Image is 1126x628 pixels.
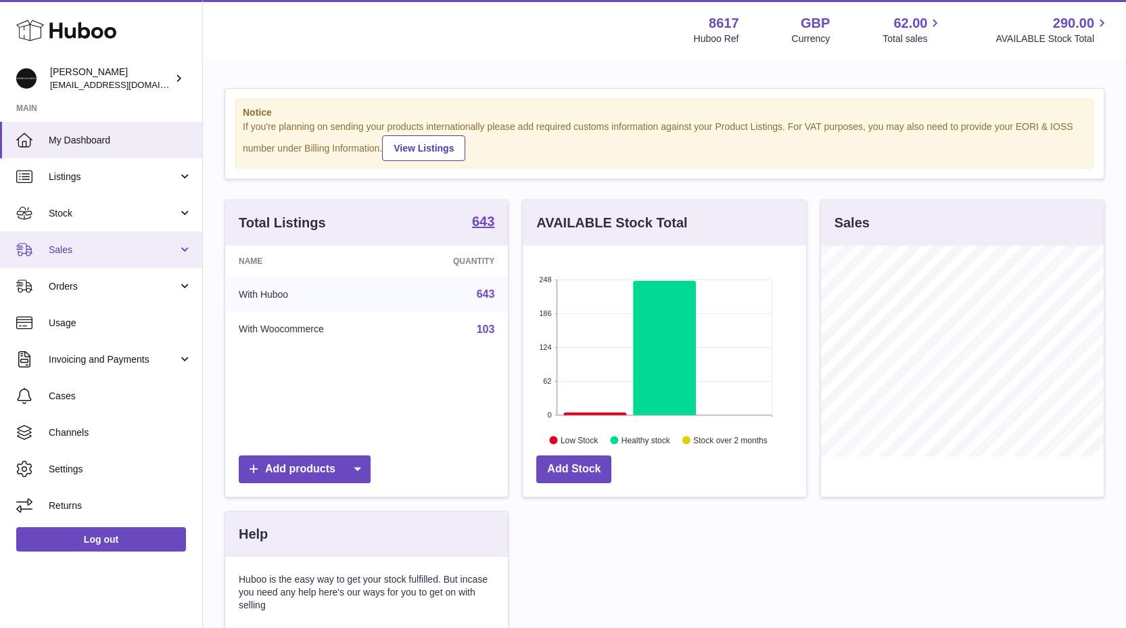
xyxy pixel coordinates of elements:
[49,207,178,220] span: Stock
[621,435,671,445] text: Healthy stock
[709,14,739,32] strong: 8617
[243,106,1086,119] strong: Notice
[694,32,739,45] div: Huboo Ref
[239,525,268,543] h3: Help
[995,32,1110,45] span: AVAILABLE Stock Total
[49,390,192,403] span: Cases
[239,573,494,612] p: Huboo is the easy way to get your stock fulfilled. But incase you need any help here's our ways f...
[536,455,611,483] a: Add Stock
[49,426,192,439] span: Channels
[49,353,178,366] span: Invoicing and Payments
[544,377,552,385] text: 62
[561,435,599,445] text: Low Stock
[539,343,551,351] text: 124
[893,14,927,32] span: 62.00
[49,134,192,147] span: My Dashboard
[49,171,178,183] span: Listings
[225,277,401,312] td: With Huboo
[16,68,37,89] img: hello@alfredco.com
[801,14,830,32] strong: GBP
[835,214,870,232] h3: Sales
[472,215,494,228] strong: 643
[225,312,401,347] td: With Woocommerce
[883,14,943,45] a: 62.00 Total sales
[548,411,552,419] text: 0
[50,79,199,90] span: [EMAIL_ADDRESS][DOMAIN_NAME]
[239,214,326,232] h3: Total Listings
[243,120,1086,161] div: If you're planning on sending your products internationally please add required customs informati...
[477,288,495,300] a: 643
[239,455,371,483] a: Add products
[49,244,178,256] span: Sales
[49,463,192,476] span: Settings
[1053,14,1094,32] span: 290.00
[539,309,551,317] text: 186
[792,32,830,45] div: Currency
[382,135,465,161] a: View Listings
[49,499,192,512] span: Returns
[16,527,186,552] a: Log out
[536,214,687,232] h3: AVAILABLE Stock Total
[477,323,495,335] a: 103
[472,215,494,231] a: 643
[225,246,401,277] th: Name
[883,32,943,45] span: Total sales
[401,246,509,277] th: Quantity
[50,66,172,91] div: [PERSON_NAME]
[539,275,551,284] text: 248
[49,317,192,330] span: Usage
[995,14,1110,45] a: 290.00 AVAILABLE Stock Total
[49,280,178,293] span: Orders
[694,435,768,445] text: Stock over 2 months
